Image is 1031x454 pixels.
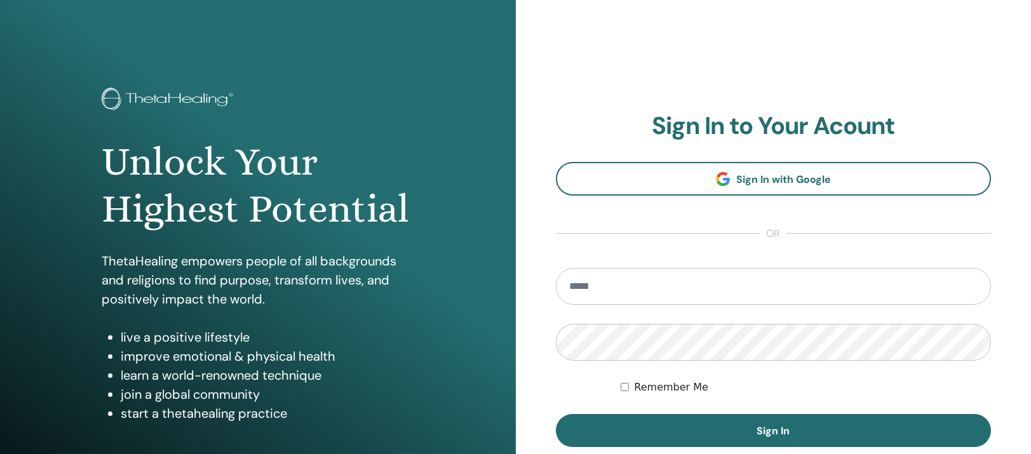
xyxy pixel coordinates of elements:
[760,226,786,241] span: or
[102,138,414,233] h1: Unlock Your Highest Potential
[102,251,414,309] p: ThetaHealing empowers people of all backgrounds and religions to find purpose, transform lives, a...
[634,380,708,395] label: Remember Me
[121,347,414,366] li: improve emotional & physical health
[736,173,831,186] span: Sign In with Google
[556,414,992,447] button: Sign In
[556,162,992,196] a: Sign In with Google
[121,328,414,347] li: live a positive lifestyle
[621,380,991,395] div: Keep me authenticated indefinitely or until I manually logout
[121,385,414,404] li: join a global community
[121,404,414,423] li: start a thetahealing practice
[556,112,992,141] h2: Sign In to Your Acount
[757,424,790,437] span: Sign In
[121,366,414,385] li: learn a world-renowned technique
